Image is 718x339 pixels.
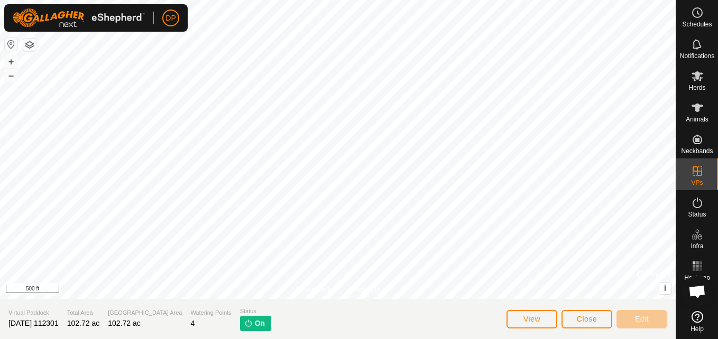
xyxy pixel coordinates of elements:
a: Privacy Policy [296,285,336,295]
span: Notifications [680,53,714,59]
img: turn-on [244,319,253,327]
button: + [5,55,17,68]
button: Close [561,310,612,328]
span: Status [240,307,271,316]
button: i [659,282,671,294]
span: Help [691,326,704,332]
span: i [664,284,666,293]
span: Infra [691,243,703,249]
span: Herds [688,84,705,91]
button: Edit [616,310,667,328]
button: Map Layers [23,39,36,51]
span: On [255,318,265,329]
span: View [523,315,540,323]
span: 102.72 ac [108,319,141,327]
span: Total Area [67,308,100,317]
span: Animals [686,116,708,123]
span: Watering Points [190,308,231,317]
span: Heatmap [684,275,710,281]
a: Contact Us [348,285,380,295]
span: [GEOGRAPHIC_DATA] Area [108,308,182,317]
span: VPs [691,180,703,186]
span: Neckbands [681,148,713,154]
span: Schedules [682,21,712,27]
div: Open chat [682,276,713,307]
span: Edit [635,315,649,323]
a: Help [676,307,718,336]
span: DP [165,13,176,24]
span: Close [577,315,597,323]
button: View [507,310,557,328]
span: Status [688,211,706,218]
span: 4 [190,319,195,327]
img: Gallagher Logo [13,8,145,27]
span: 102.72 ac [67,319,100,327]
button: – [5,69,17,82]
span: [DATE] 112301 [8,319,59,327]
button: Reset Map [5,38,17,51]
span: Virtual Paddock [8,308,59,317]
